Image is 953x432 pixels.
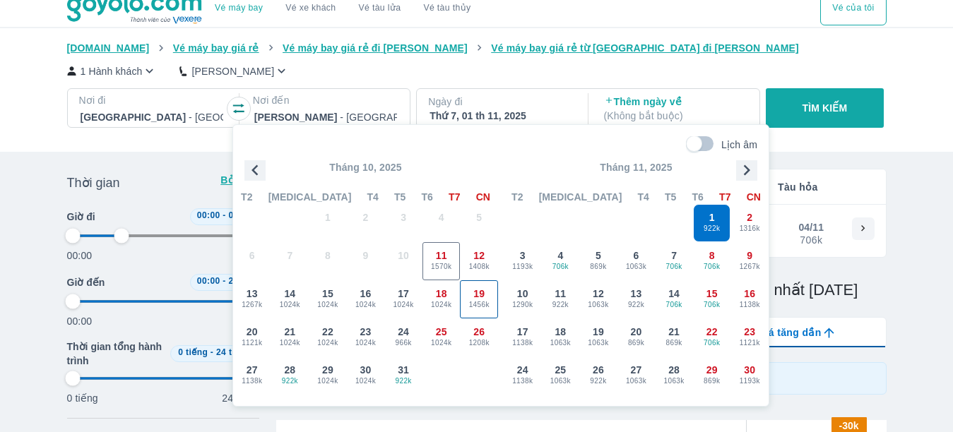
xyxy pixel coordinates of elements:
span: 922k [694,223,730,234]
span: 1063k [580,337,617,349]
span: 1024k [309,337,346,349]
span: 1456k [461,299,497,311]
span: 14 [284,287,295,301]
span: 11 [436,248,447,263]
span: 12 [473,248,485,263]
span: 1408k [461,261,497,272]
span: T7 [449,190,460,204]
span: 29 [322,363,333,377]
span: T6 [692,190,704,204]
span: 1193k [731,376,768,387]
span: 17 [398,287,409,301]
nav: breadcrumb [67,41,887,55]
span: 1 [709,210,715,224]
button: 281063k [655,356,693,395]
button: 5869k [579,242,617,280]
span: 25 [436,325,447,339]
span: 10 [517,287,528,301]
button: 121408k [460,242,498,280]
button: 28922k [271,356,309,395]
span: T2 [511,190,523,204]
span: 22 [706,325,718,339]
button: 13922k [617,280,656,318]
button: 121063k [579,280,617,318]
button: 171138k [504,318,542,356]
span: 922k [543,299,579,311]
span: Thời gian [67,174,120,191]
button: 131267k [233,280,271,318]
span: 1138k [504,376,541,387]
button: 29869k [693,356,731,395]
button: 141024k [271,280,309,318]
span: 11 [555,287,566,301]
span: 24 [517,363,528,377]
span: T4 [638,190,649,204]
span: 1063k [618,376,655,387]
span: 16 [744,287,755,301]
span: 14 [668,287,680,301]
span: 706k [694,337,730,349]
span: Thời gian tổng hành trình [67,340,165,368]
p: Tháng 10, 2025 [233,160,498,174]
span: Giá tăng dần [757,325,821,340]
span: 1024k [309,299,346,311]
span: 1570k [423,261,460,272]
p: Thêm ngày về [604,95,747,123]
span: - [223,210,225,220]
button: 14706k [655,280,693,318]
span: 00:00 [197,210,220,220]
button: 221024k [309,318,347,356]
p: 0 tiếng [67,391,98,405]
button: 61063k [617,242,656,280]
button: 1 Hành khách [67,64,158,78]
span: T5 [665,190,676,204]
span: 922k [580,376,617,387]
span: 23 [360,325,372,339]
span: 706k [656,299,692,311]
span: T2 [241,190,252,204]
span: 15 [322,287,333,301]
span: 1138k [504,337,541,349]
p: ( Không bắt buộc ) [604,109,747,123]
span: 8 [709,248,715,263]
span: 922k [272,376,309,387]
span: 18 [436,287,447,301]
button: 251024k [422,318,461,356]
button: 211024k [271,318,309,356]
span: Tàu hỏa [778,181,818,193]
span: 17 [517,325,528,339]
span: 27 [631,363,642,377]
span: 6 [634,248,639,263]
button: 301193k [730,356,769,395]
span: 28 [284,363,295,377]
span: 1024k [348,337,384,349]
span: 30 [360,363,372,377]
span: 00:00 [197,276,220,286]
span: 26 [473,325,485,339]
button: 231121k [730,318,769,356]
p: [PERSON_NAME] [191,64,274,78]
button: 181063k [542,318,580,356]
span: 869k [694,376,730,387]
span: 3 [520,248,526,263]
span: 30 [744,363,755,377]
button: 231024k [347,318,385,356]
span: 1024k [348,376,384,387]
p: Tháng 11, 2025 [504,160,769,174]
span: 1024k [272,337,309,349]
span: 966k [385,337,422,349]
span: 24:00 [228,276,251,286]
span: 922k [618,299,655,311]
button: Bỏ lọc [214,169,259,191]
p: TÌM KIẾM [803,101,848,115]
span: T5 [394,190,406,204]
span: 706k [694,261,730,272]
button: 15706k [693,280,731,318]
button: 7706k [655,242,693,280]
span: 15 [706,287,718,301]
span: 25 [555,363,566,377]
span: - [223,276,225,286]
p: Bỏ lọc [220,173,254,187]
span: 1024k [272,299,309,311]
span: 23 [744,325,755,339]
